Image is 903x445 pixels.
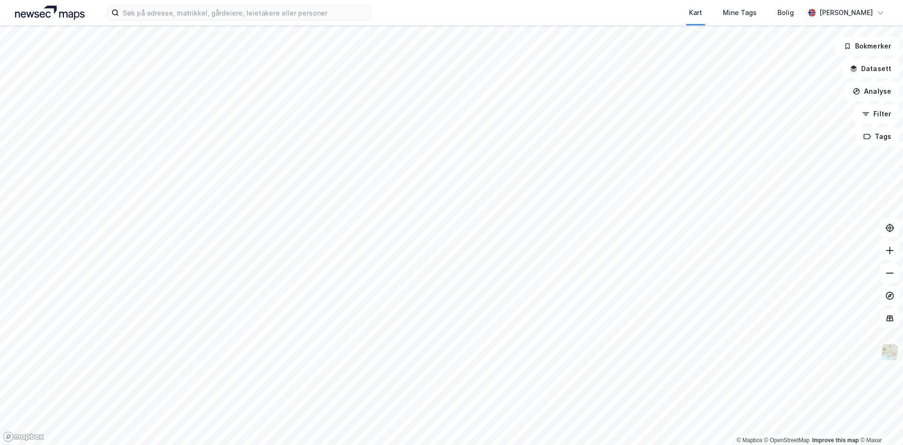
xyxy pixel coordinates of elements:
div: Kontrollprogram for chat [856,400,903,445]
div: Bolig [777,7,794,18]
div: Kart [689,7,702,18]
input: Søk på adresse, matrikkel, gårdeiere, leietakere eller personer [119,6,370,20]
div: Mine Tags [723,7,757,18]
iframe: Chat Widget [856,400,903,445]
div: [PERSON_NAME] [819,7,873,18]
img: logo.a4113a55bc3d86da70a041830d287a7e.svg [15,6,85,20]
